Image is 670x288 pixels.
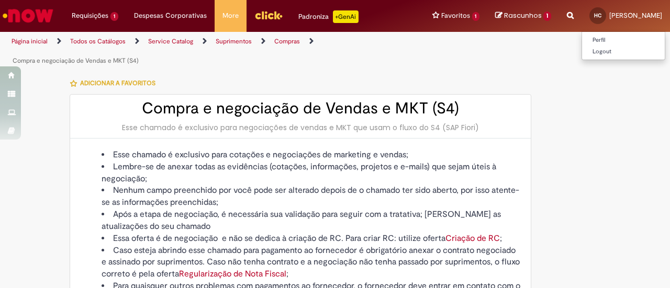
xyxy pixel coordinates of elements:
[102,233,520,245] li: Essa oferta é de negociação e não se dedica à criação de RC. Para criar RC: utilize oferta ;
[70,72,161,94] button: Adicionar a Favoritos
[1,5,55,26] img: ServiceNow
[504,10,542,20] span: Rascunhos
[582,46,665,57] a: Logout
[72,10,108,21] span: Requisições
[8,32,439,71] ul: Trilhas de página
[274,37,300,45] a: Compras
[110,12,118,21] span: 1
[441,10,470,21] span: Favoritos
[222,10,239,21] span: More
[445,233,500,244] a: Criação de RC
[102,149,520,161] li: Esse chamado é exclusivo para cotações e negociações de marketing e vendas;
[472,12,480,21] span: 1
[582,34,665,46] a: Perfil
[134,10,207,21] span: Despesas Corporativas
[298,10,359,23] div: Padroniza
[254,7,283,23] img: click_logo_yellow_360x200.png
[333,10,359,23] p: +GenAi
[12,37,48,45] a: Página inicial
[495,11,551,21] a: Rascunhos
[13,56,139,65] a: Compra e negociação de Vendas e MKT (S4)
[216,37,252,45] a: Suprimentos
[102,209,520,233] li: Após a etapa de negociação, é necessária sua validação para seguir com a tratativa; [PERSON_NAME]...
[609,11,662,20] span: [PERSON_NAME]
[594,12,601,19] span: HC
[81,100,520,117] h2: Compra e negociação de Vendas e MKT (S4)
[543,11,551,21] span: 1
[80,79,155,87] span: Adicionar a Favoritos
[148,37,193,45] a: Service Catalog
[102,245,520,281] li: Caso esteja abrindo esse chamado para pagamento ao fornecedor é obrigatório anexar o contrato neg...
[81,122,520,133] div: Esse chamado é exclusivo para negociações de vendas e MKT que usam o fluxo do S4 (SAP Fiori)
[70,37,126,45] a: Todos os Catálogos
[179,269,286,279] a: Regularização de Nota Fiscal
[102,185,520,209] li: Nenhum campo preenchido por você pode ser alterado depois de o chamado ter sido aberto, por isso ...
[102,161,520,185] li: Lembre-se de anexar todas as evidências (cotações, informações, projetos e e-mails) que sejam úte...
